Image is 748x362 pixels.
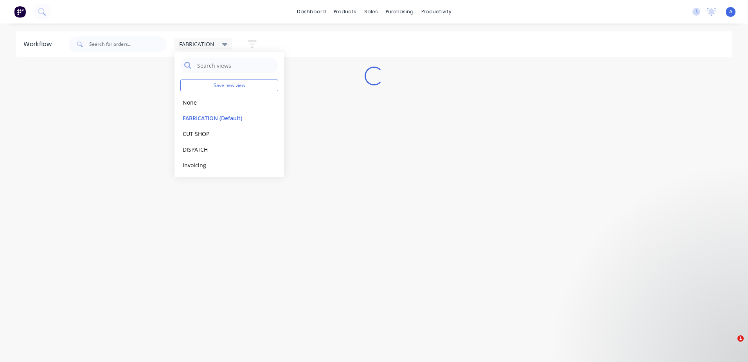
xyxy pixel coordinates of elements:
button: None [180,98,264,107]
input: Search views [196,58,274,73]
div: sales [360,6,382,18]
span: A [729,8,732,15]
a: dashboard [293,6,330,18]
input: Search for orders... [89,36,167,52]
button: CUT SHOP [180,129,264,138]
iframe: Intercom live chat [721,335,740,354]
button: FABRICATION (Default) [180,114,264,123]
button: Invoicing [180,161,264,170]
button: DISPATCH [180,145,264,154]
div: productivity [417,6,455,18]
button: MOULDING [180,176,264,185]
div: purchasing [382,6,417,18]
button: Save new view [180,80,278,91]
div: Workflow [23,40,56,49]
span: 1 [737,335,744,342]
img: Factory [14,6,26,18]
div: products [330,6,360,18]
span: FABRICATION [179,40,214,48]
